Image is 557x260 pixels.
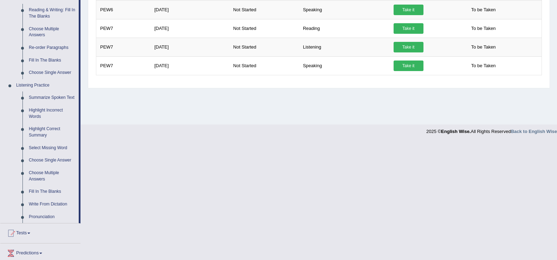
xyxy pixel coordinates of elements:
[468,61,499,71] span: To be Taken
[394,5,423,15] a: Take it
[26,154,79,167] a: Choose Single Answer
[26,123,79,141] a: Highlight Correct Summary
[26,91,79,104] a: Summarize Spoken Text
[96,0,151,19] td: PEW6
[96,19,151,38] td: PEW7
[26,54,79,67] a: Fill In The Blanks
[96,56,151,75] td: PEW7
[229,19,299,38] td: Not Started
[26,4,79,23] a: Reading & Writing: Fill In The Blanks
[468,5,499,15] span: To be Taken
[150,38,229,56] td: [DATE]
[26,211,79,223] a: Pronunciation
[441,129,471,134] strong: English Wise.
[229,56,299,75] td: Not Started
[394,23,423,34] a: Take it
[0,223,80,241] a: Tests
[229,0,299,19] td: Not Started
[26,142,79,154] a: Select Missing Word
[468,23,499,34] span: To be Taken
[26,66,79,79] a: Choose Single Answer
[299,56,390,75] td: Speaking
[26,42,79,54] a: Re-order Paragraphs
[26,23,79,42] a: Choose Multiple Answers
[299,0,390,19] td: Speaking
[394,42,423,52] a: Take it
[26,167,79,185] a: Choose Multiple Answers
[299,19,390,38] td: Reading
[96,38,151,56] td: PEW7
[26,104,79,123] a: Highlight Incorrect Words
[13,79,79,92] a: Listening Practice
[26,198,79,211] a: Write From Dictation
[299,38,390,56] td: Listening
[150,0,229,19] td: [DATE]
[229,38,299,56] td: Not Started
[26,185,79,198] a: Fill In The Blanks
[150,19,229,38] td: [DATE]
[468,42,499,52] span: To be Taken
[150,56,229,75] td: [DATE]
[426,125,557,135] div: 2025 © All Rights Reserved
[511,129,557,134] a: Back to English Wise
[394,61,423,71] a: Take it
